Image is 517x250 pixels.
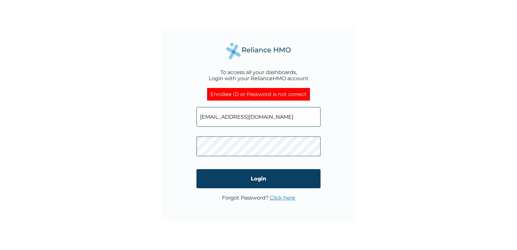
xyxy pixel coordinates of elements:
p: Forgot Password? [222,195,295,201]
input: Login [196,169,321,188]
div: To access all your dashboards, Login with your RelianceHMO account [209,69,309,82]
a: Click here [270,195,295,201]
input: Email address or HMO ID [196,107,321,127]
img: Reliance Health's Logo [226,43,291,59]
div: Enrollee ID or Password is not correct [207,88,310,101]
